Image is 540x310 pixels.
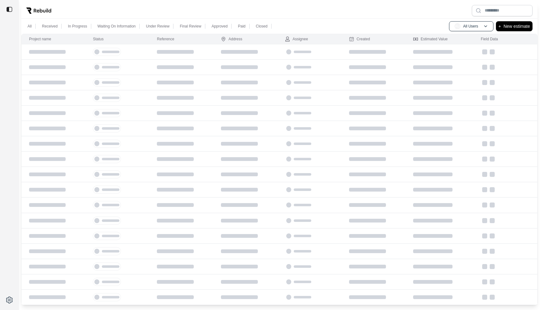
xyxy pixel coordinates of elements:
button: +New estimate [496,21,532,31]
img: Rebuild [26,7,51,14]
p: + [498,22,501,30]
div: Estimated Value [413,37,448,42]
div: Address [221,37,242,42]
div: Reference [157,37,174,42]
p: Closed [256,24,267,29]
button: AUAll Users [449,21,493,31]
p: Waiting On Information [97,24,136,29]
p: Approved [212,24,227,29]
div: Status [93,37,103,42]
p: Received [42,24,57,29]
p: Final Review [180,24,201,29]
p: All [27,24,32,29]
div: Assignee [285,37,308,42]
span: AU [454,23,461,29]
p: Paid [238,24,245,29]
p: Under Review [146,24,169,29]
img: toggle sidebar [6,6,12,12]
div: Created [349,37,370,42]
p: All Users [463,24,478,29]
p: New estimate [503,22,530,30]
div: Project name [29,37,51,42]
div: Field Data [481,37,498,42]
p: In Progress [68,24,87,29]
